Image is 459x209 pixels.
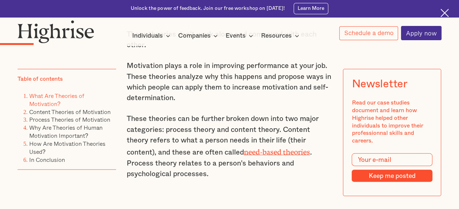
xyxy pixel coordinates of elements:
[29,155,65,164] a: In Conclusion
[18,20,94,43] img: Highrise logo
[131,5,285,12] div: Unlock the power of feedback. Join our free workshop on [DATE]!
[401,26,441,40] a: Apply now
[29,107,111,116] a: Content Theories of Motivation
[352,170,432,182] input: Keep me posted
[339,26,398,40] a: Schedule a demo
[18,75,63,83] div: Table of contents
[29,115,110,124] a: Process Theories of Motivation
[352,153,432,182] form: Modal Form
[178,31,210,40] div: Companies
[226,31,255,40] div: Events
[244,148,310,152] a: need-based theories
[226,31,246,40] div: Events
[352,78,408,90] div: Newsletter
[29,139,106,156] a: How Are Motivation Theories Used?
[294,3,328,14] a: Learn More
[352,153,432,166] input: Your e-mail
[132,31,163,40] div: Individuals
[178,31,220,40] div: Companies
[440,9,449,17] img: Cross icon
[132,31,172,40] div: Individuals
[29,123,103,140] a: Why Are Theories of Human Motivation Important?
[127,113,333,179] p: These theories can be further broken down into two major categories: process theory and content t...
[261,31,301,40] div: Resources
[261,31,292,40] div: Resources
[352,99,432,144] div: Read our case studies document and learn how Highrise helped other individuals to improve their p...
[29,91,84,108] a: What Are Theories of Motivation?
[127,60,333,103] p: Motivation plays a role in improving performance at your job. These theories analyze why this hap...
